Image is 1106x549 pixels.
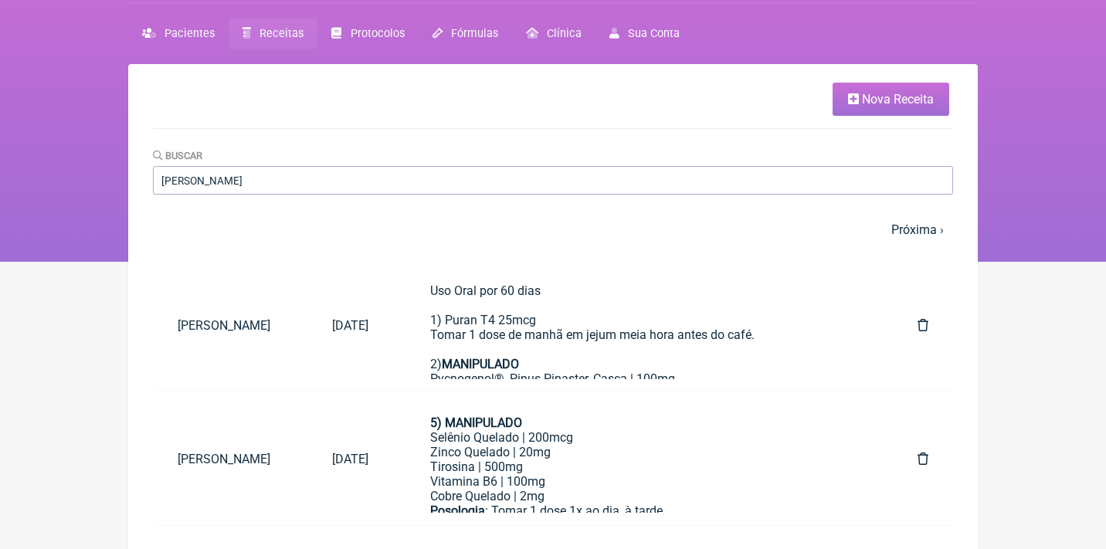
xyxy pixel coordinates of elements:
a: Protocolos [317,19,418,49]
div: Vitamina B6 | 100mg [430,474,856,489]
a: Uso Oral por 30 dias1) Puran T4 25mcgTomar 1 dose de manhã em jejum meia hora antes do café.2) MA... [405,405,880,513]
a: [PERSON_NAME] [153,439,307,479]
a: [DATE] [307,306,393,345]
div: Zinco Quelado | 20mg [430,445,856,459]
a: Sua Conta [595,19,694,49]
a: Nova Receita [833,83,949,116]
span: Sua Conta [628,27,680,40]
a: Pacientes [128,19,229,49]
span: Protocolos [351,27,405,40]
div: Cobre Quelado | 2mg [430,489,856,503]
div: Pycnogenol®, Pinus Pinaster, Casca | 100mg [430,371,856,386]
span: Receitas [260,27,304,40]
span: Fórmulas [451,27,498,40]
span: Nova Receita [862,92,934,107]
strong: MANIPULADO [442,357,519,371]
div: Tirosina | 500mg [430,459,856,474]
a: Uso Oral por 60 dias1) Puran T4 25mcgTomar 1 dose de manhã em jejum meia hora antes do café.2)MAN... [405,271,880,379]
div: Uso Oral por 60 dias 1) Puran T4 25mcg Tomar 1 dose de manhã em jejum meia hora antes do café. 2) [430,283,856,371]
a: Próxima › [891,222,944,237]
label: Buscar [153,150,202,161]
a: [PERSON_NAME] [153,306,307,345]
input: Paciente ou conteúdo da fórmula [153,166,953,195]
div: Selênio Quelado | 200mcg [430,430,856,445]
strong: Posologia [430,503,485,518]
a: Receitas [229,19,317,49]
div: : Tomar 1 dose 1x ao dia, à tarde ㅤ [430,503,856,534]
nav: pager [153,213,953,246]
span: Pacientes [165,27,215,40]
a: Clínica [512,19,595,49]
strong: 5) MANIPULADO [430,415,522,430]
a: [DATE] [307,439,393,479]
span: Clínica [547,27,582,40]
a: Fórmulas [419,19,512,49]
